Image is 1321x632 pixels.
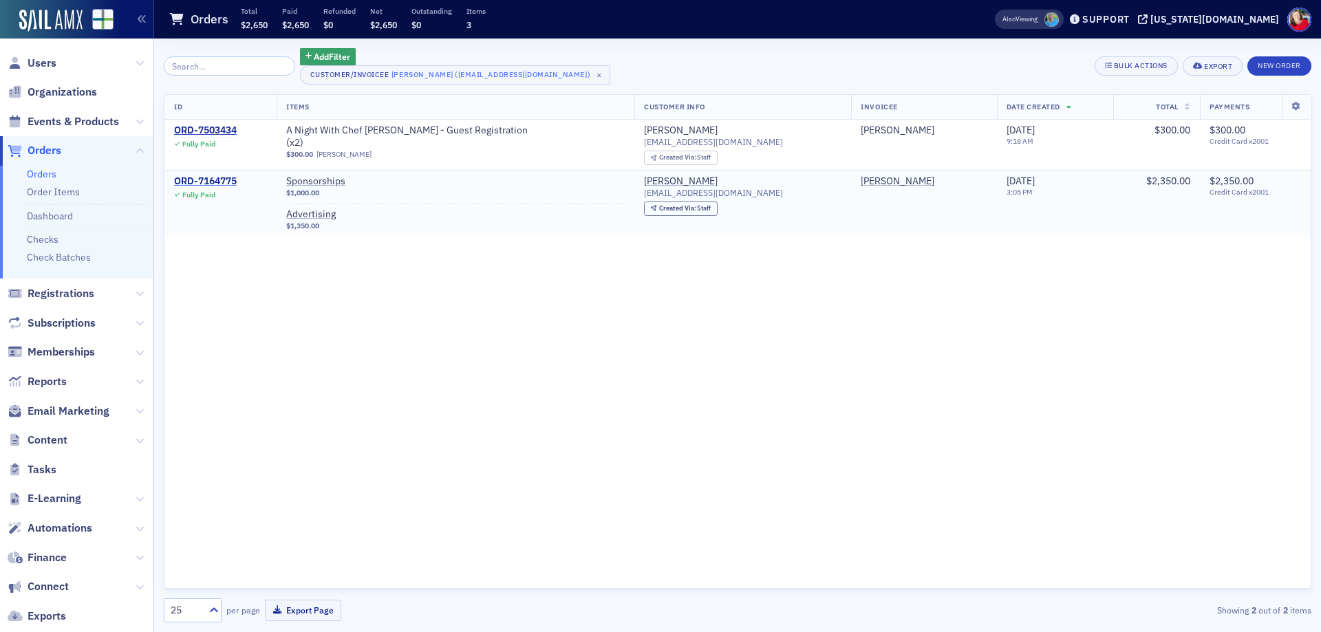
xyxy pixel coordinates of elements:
[265,600,341,621] button: Export Page
[644,188,783,198] span: [EMAIL_ADDRESS][DOMAIN_NAME]
[1204,63,1232,70] div: Export
[282,19,309,30] span: $2,650
[861,102,897,111] span: Invoicee
[28,143,61,158] span: Orders
[1280,604,1290,616] strong: 2
[8,462,56,477] a: Tasks
[27,210,73,222] a: Dashboard
[1114,62,1168,69] div: Bulk Actions
[28,579,69,594] span: Connect
[323,19,333,30] span: $0
[28,404,109,419] span: Email Marketing
[370,6,397,16] p: Net
[27,186,80,198] a: Order Items
[644,175,718,188] a: [PERSON_NAME]
[286,150,313,159] span: $300.00
[659,153,698,162] span: Created Via :
[1210,188,1301,197] span: Credit Card x2001
[1249,604,1258,616] strong: 2
[861,175,934,188] a: [PERSON_NAME]
[28,286,94,301] span: Registrations
[8,579,69,594] a: Connect
[83,9,114,32] a: View Homepage
[861,175,987,188] span: Hareshkumar Patel
[466,19,471,30] span: 3
[28,345,95,360] span: Memberships
[644,124,718,137] a: [PERSON_NAME]
[1247,58,1311,71] a: New Order
[1210,102,1249,111] span: Payments
[8,374,67,389] a: Reports
[164,56,295,76] input: Search…
[27,168,56,180] a: Orders
[1082,13,1130,25] div: Support
[659,154,711,162] div: Staff
[286,124,528,137] span: A Night With Chef Hastings - Guest Registration
[28,521,92,536] span: Automations
[861,124,934,137] a: [PERSON_NAME]
[1210,175,1254,187] span: $2,350.00
[1007,175,1035,187] span: [DATE]
[286,188,319,197] span: $1,000.00
[8,609,66,624] a: Exports
[593,69,605,81] span: ×
[644,201,718,216] div: Created Via: Staff
[370,19,397,30] span: $2,650
[1287,8,1311,32] span: Profile
[644,137,783,147] span: [EMAIL_ADDRESS][DOMAIN_NAME]
[300,65,611,85] button: Customer/Invoicee[PERSON_NAME] ([EMAIL_ADDRESS][DOMAIN_NAME])×
[8,56,56,71] a: Users
[171,603,201,618] div: 25
[1007,124,1035,136] span: [DATE]
[8,286,94,301] a: Registrations
[28,609,66,624] span: Exports
[659,205,711,213] div: Staff
[28,114,119,129] span: Events & Products
[226,604,260,616] label: per page
[1210,137,1301,146] span: Credit Card x2001
[310,70,389,79] div: Customer/Invoicee
[1146,175,1190,187] span: $2,350.00
[28,462,56,477] span: Tasks
[28,374,67,389] span: Reports
[286,208,460,221] a: Advertising
[411,6,452,16] p: Outstanding
[8,85,97,100] a: Organizations
[316,150,372,159] a: [PERSON_NAME]
[241,19,268,30] span: $2,650
[8,404,109,419] a: Email Marketing
[174,175,237,188] a: ORD-7164775
[314,50,350,63] span: Add Filter
[286,124,528,149] a: A Night With Chef [PERSON_NAME] - Guest Registration (x2)
[1156,102,1179,111] span: Total
[411,19,421,30] span: $0
[182,140,215,149] div: Fully Paid
[191,11,228,28] h1: Orders
[1007,187,1033,197] time: 3:05 PM
[28,550,67,565] span: Finance
[1183,56,1243,76] button: Export
[241,6,268,16] p: Total
[286,175,460,188] a: Sponsorships
[28,316,96,331] span: Subscriptions
[286,221,319,230] span: $1,350.00
[1007,102,1060,111] span: Date Created
[659,204,698,213] span: Created Via :
[174,124,237,137] a: ORD-7503434
[8,521,92,536] a: Automations
[28,85,97,100] span: Organizations
[19,10,83,32] img: SailAMX
[1138,14,1284,24] button: [US_STATE][DOMAIN_NAME]
[861,124,987,137] span: Hareshkumar Patel
[8,550,67,565] a: Finance
[182,190,215,199] div: Fully Paid
[938,604,1311,616] div: Showing out of items
[1095,56,1178,76] button: Bulk Actions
